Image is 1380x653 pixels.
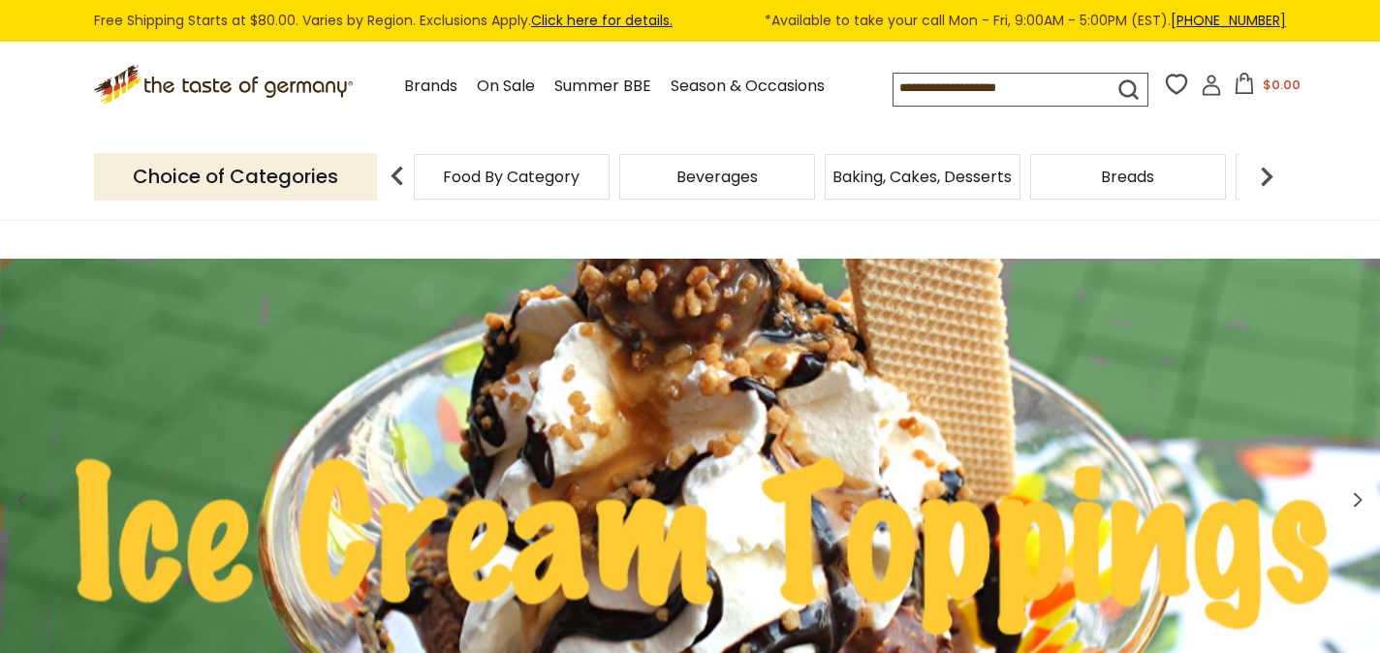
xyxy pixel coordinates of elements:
a: Click here for details. [531,11,673,30]
a: Baking, Cakes, Desserts [832,170,1012,184]
a: Season & Occasions [671,74,825,100]
span: *Available to take your call Mon - Fri, 9:00AM - 5:00PM (EST). [765,10,1286,32]
img: next arrow [1247,157,1286,196]
a: Beverages [676,170,758,184]
a: Brands [404,74,457,100]
img: previous arrow [378,157,417,196]
p: Choice of Categories [94,153,377,201]
a: [PHONE_NUMBER] [1171,11,1286,30]
a: Food By Category [443,170,580,184]
a: On Sale [477,74,535,100]
div: Free Shipping Starts at $80.00. Varies by Region. Exclusions Apply. [94,10,1286,32]
button: $0.00 [1226,73,1308,102]
a: Breads [1101,170,1154,184]
a: Summer BBE [554,74,651,100]
span: $0.00 [1263,76,1301,94]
